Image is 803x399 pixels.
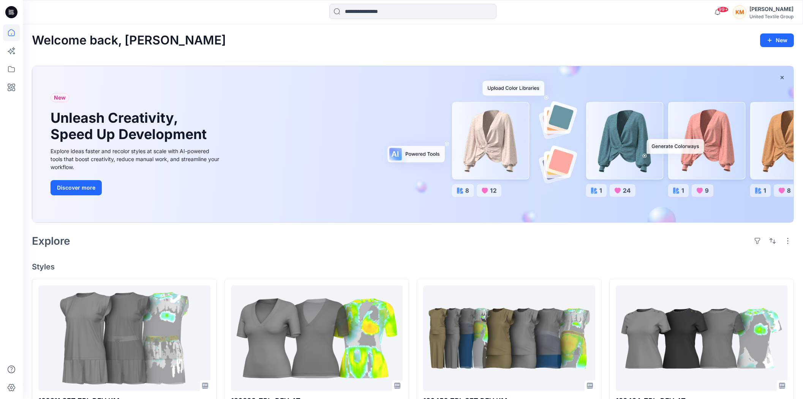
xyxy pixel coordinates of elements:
[733,5,746,19] div: KM
[749,14,794,19] div: United Textile Group
[423,285,595,391] a: 120456 ZPL SET DEV KM
[231,285,403,391] a: 120303_ZPL_DEV_AT
[760,33,794,47] button: New
[51,110,210,142] h1: Unleash Creativity, Speed Up Development
[51,180,221,195] a: Discover more
[51,147,221,171] div: Explore ideas faster and recolor styles at scale with AI-powered tools that boost creativity, red...
[32,235,70,247] h2: Explore
[38,285,210,391] a: 120311 SET ZPL DEV KM
[717,6,729,13] span: 99+
[32,262,794,271] h4: Styles
[54,93,66,102] span: New
[51,180,102,195] button: Discover more
[32,33,226,47] h2: Welcome back, [PERSON_NAME]
[749,5,794,14] div: [PERSON_NAME]
[616,285,788,391] a: 120434_ZPL_DEV_AT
